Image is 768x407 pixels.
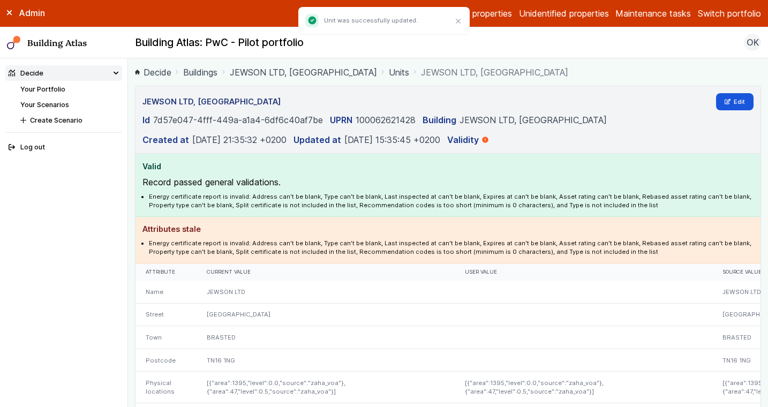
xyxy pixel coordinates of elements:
[135,326,197,349] div: Town
[153,114,323,126] dd: 7d57e047-4fff-449a-a1a4-6df6c40af7be
[135,303,197,326] div: Street
[324,16,418,25] p: Unit was successfully updated.
[183,66,217,79] a: Buildings
[197,326,454,349] div: BRASTED
[230,66,377,79] a: JEWSON LTD, [GEOGRAPHIC_DATA]
[698,7,761,20] button: Switch portfolio
[197,372,454,403] div: [{"area":1395,"level":0.0,"source":"zaha_voa"},{"area":47,"level":0.5,"source":"zaha_voa"}]
[135,372,197,403] div: Physical locations
[421,66,568,79] span: JEWSON LTD, [GEOGRAPHIC_DATA]
[344,133,440,146] dd: [DATE] 15:35:45 +0200
[465,269,702,276] div: User value
[330,114,352,126] dt: UPRN
[293,133,341,146] dt: Updated at
[135,349,197,372] div: Postcode
[142,161,754,172] h4: Valid
[197,349,454,372] div: TN16 1NG
[149,239,754,256] li: Energy certificate report is invalid: Address can't be blank, Type can't be blank, Last inspected...
[455,372,712,403] div: [{"area":1395,"level":0.0,"source":"zaha_voa"},{"area":47,"level":0.5,"source":"zaha_voa"}]
[149,192,754,209] li: Energy certificate report is invalid: Address can't be blank, Type can't be blank, Last inspected...
[17,112,122,128] button: Create Scenario
[142,176,754,189] p: Record passed general validations.
[197,281,454,303] div: JEWSON LTD
[423,114,456,126] dt: Building
[142,96,281,108] h3: JEWSON LTD, [GEOGRAPHIC_DATA]
[747,36,759,49] span: OK
[9,68,43,78] div: Decide
[20,85,65,93] a: Your Portfolio
[460,115,607,125] a: JEWSON LTD, [GEOGRAPHIC_DATA]
[519,7,609,20] a: Unidentified properties
[615,7,691,20] a: Maintenance tasks
[146,269,186,276] div: Attribute
[192,133,287,146] dd: [DATE] 21:35:32 +0200
[356,114,416,126] dd: 100062621428
[20,101,69,109] a: Your Scenarios
[5,65,123,81] summary: Decide
[197,303,454,326] div: [GEOGRAPHIC_DATA]
[207,269,444,276] div: Current value
[142,223,754,235] h4: Attributes stale
[7,36,21,50] img: main-0bbd2752.svg
[142,114,150,126] dt: Id
[135,66,171,79] a: Decide
[5,140,123,155] button: Log out
[451,14,465,28] button: Close
[135,36,304,50] h2: Building Atlas: PwC - Pilot portfolio
[135,281,197,303] div: Name
[744,34,761,51] button: OK
[389,66,409,79] a: Units
[447,133,479,146] dt: Validity
[716,93,754,110] a: Edit
[142,133,189,146] dt: Created at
